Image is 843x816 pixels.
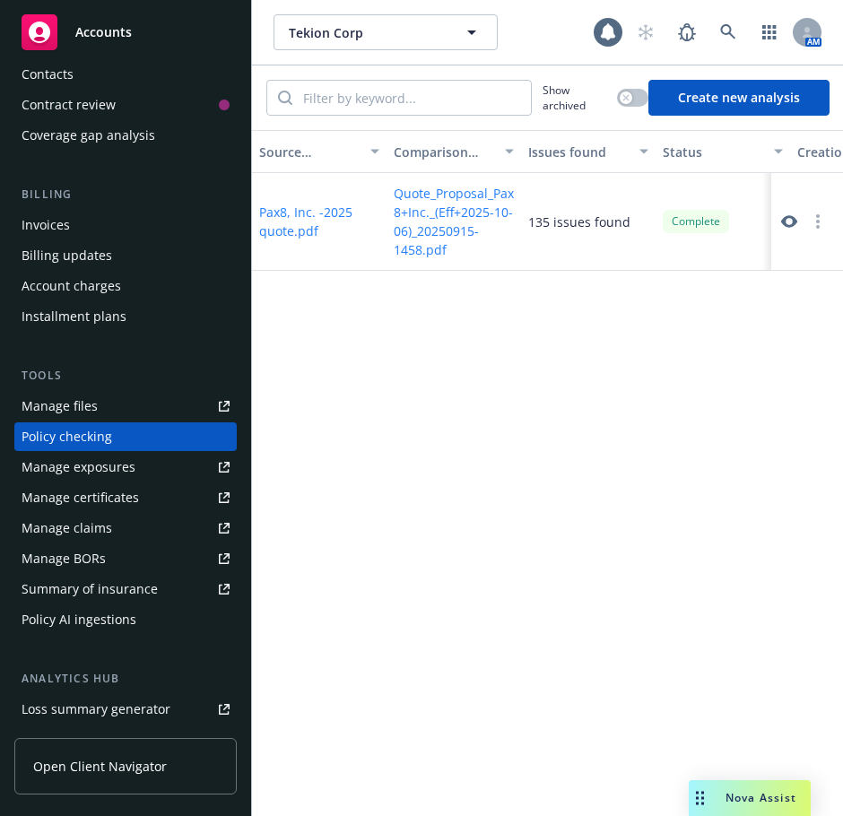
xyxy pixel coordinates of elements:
[14,605,237,634] a: Policy AI ingestions
[14,514,237,543] a: Manage claims
[22,453,135,482] div: Manage exposures
[22,422,112,451] div: Policy checking
[14,453,237,482] a: Manage exposures
[22,302,126,331] div: Installment plans
[14,7,237,57] a: Accounts
[75,25,132,39] span: Accounts
[663,210,729,232] div: Complete
[521,130,656,173] button: Issues found
[752,14,787,50] a: Switch app
[252,130,387,173] button: Source document
[710,14,746,50] a: Search
[259,143,360,161] div: Source document
[656,130,790,173] button: Status
[274,14,498,50] button: Tekion Corp
[259,203,379,240] button: Pax8, Inc. -2025 quote.pdf
[22,211,70,239] div: Invoices
[22,605,136,634] div: Policy AI ingestions
[22,121,155,150] div: Coverage gap analysis
[528,143,629,161] div: Issues found
[14,544,237,573] a: Manage BORs
[33,757,167,776] span: Open Client Navigator
[14,392,237,421] a: Manage files
[22,514,112,543] div: Manage claims
[14,91,237,119] a: Contract review
[22,483,139,512] div: Manage certificates
[726,790,796,805] span: Nova Assist
[22,91,116,119] div: Contract review
[528,213,630,231] div: 135 issues found
[292,81,531,115] input: Filter by keyword...
[14,575,237,603] a: Summary of insurance
[394,143,494,161] div: Comparison document
[14,483,237,512] a: Manage certificates
[663,143,763,161] div: Status
[289,23,444,42] span: Tekion Corp
[14,121,237,150] a: Coverage gap analysis
[22,575,158,603] div: Summary of insurance
[14,211,237,239] a: Invoices
[22,544,106,573] div: Manage BORs
[22,392,98,421] div: Manage files
[14,422,237,451] a: Policy checking
[22,272,121,300] div: Account charges
[14,241,237,270] a: Billing updates
[387,130,521,173] button: Comparison document
[689,780,811,816] button: Nova Assist
[14,272,237,300] a: Account charges
[669,14,705,50] a: Report a Bug
[543,82,610,113] span: Show archived
[22,60,74,89] div: Contacts
[394,184,514,259] button: Quote_Proposal_Pax8+Inc._(Eff+2025-10-06)_20250915-1458.pdf
[628,14,664,50] a: Start snowing
[22,695,170,724] div: Loss summary generator
[22,241,112,270] div: Billing updates
[14,367,237,385] div: Tools
[14,670,237,688] div: Analytics hub
[14,60,237,89] a: Contacts
[14,186,237,204] div: Billing
[14,302,237,331] a: Installment plans
[689,780,711,816] div: Drag to move
[14,695,237,724] a: Loss summary generator
[648,80,830,116] button: Create new analysis
[278,91,292,105] svg: Search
